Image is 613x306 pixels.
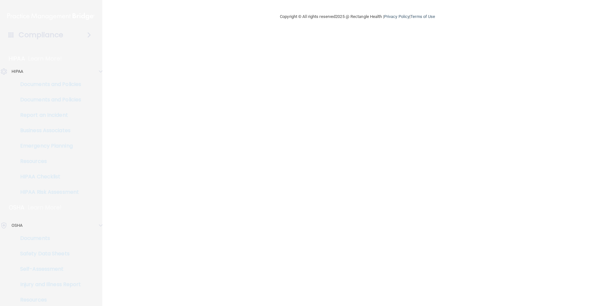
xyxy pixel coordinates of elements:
[4,158,92,165] p: Resources
[4,143,92,149] p: Emergency Planning
[12,68,23,75] p: HIPAA
[4,297,92,303] p: Resources
[9,204,25,211] p: OSHA
[4,174,92,180] p: HIPAA Checklist
[4,235,92,242] p: Documents
[28,55,62,63] p: Learn More!
[4,127,92,134] p: Business Associates
[4,266,92,272] p: Self-Assessment
[19,30,63,39] h4: Compliance
[4,112,92,118] p: Report an Incident
[12,222,22,229] p: OSHA
[410,14,435,19] a: Terms of Use
[4,97,92,103] p: Documents and Policies
[384,14,409,19] a: Privacy Policy
[4,251,92,257] p: Safety Data Sheets
[4,81,92,88] p: Documents and Policies
[4,281,92,288] p: Injury and Illness Report
[9,55,25,63] p: HIPAA
[240,6,474,27] div: Copyright © All rights reserved 2025 @ Rectangle Health | |
[4,189,92,195] p: HIPAA Risk Assessment
[7,10,95,23] img: PMB logo
[28,204,62,211] p: Learn More!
